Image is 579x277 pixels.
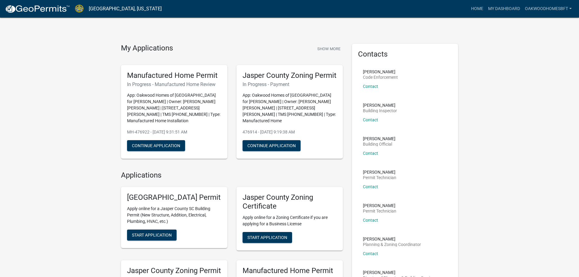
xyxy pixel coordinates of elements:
[121,44,173,53] h4: My Applications
[358,50,452,59] h5: Contacts
[243,193,337,211] h5: Jasper County Zoning Certificate
[127,230,177,241] button: Start Application
[127,266,221,275] h5: Jasper County Zoning Permit
[127,140,185,151] button: Continue Application
[363,184,378,189] a: Contact
[363,70,398,74] p: [PERSON_NAME]
[363,203,396,208] p: [PERSON_NAME]
[315,44,343,54] button: Show More
[363,103,397,107] p: [PERSON_NAME]
[363,270,436,275] p: [PERSON_NAME]
[363,170,396,174] p: [PERSON_NAME]
[127,81,221,87] h6: In Progress - Manufactured Home Review
[363,209,396,213] p: Permit Technician
[363,84,378,89] a: Contact
[363,218,378,223] a: Contact
[121,171,343,180] h4: Applications
[243,214,337,227] p: Apply online for a Zoning Certificate if you are applying for a Business License
[243,92,337,124] p: App: Oakwood Homes of [GEOGRAPHIC_DATA] for [PERSON_NAME] | Owner: [PERSON_NAME] [PERSON_NAME] | ...
[363,109,397,113] p: Building Inspector
[363,237,421,241] p: [PERSON_NAME]
[363,242,421,247] p: Planning & Zoning Coordinator
[132,233,172,237] span: Start Application
[363,175,396,180] p: Permit Technician
[469,3,486,15] a: Home
[127,92,221,124] p: App: Oakwood Homes of [GEOGRAPHIC_DATA] for [PERSON_NAME] | Owner: [PERSON_NAME] [PERSON_NAME] | ...
[75,5,84,13] img: Jasper County, South Carolina
[363,151,378,156] a: Contact
[486,3,522,15] a: My Dashboard
[243,81,337,87] h6: In Progress - Payment
[127,193,221,202] h5: [GEOGRAPHIC_DATA] Permit
[363,142,395,146] p: Building Official
[243,129,337,135] p: 476914 - [DATE] 9:19:38 AM
[243,232,292,243] button: Start Application
[243,266,337,275] h5: Manufactured Home Permit
[243,140,301,151] button: Continue Application
[127,71,221,80] h5: Manufactured Home Permit
[363,117,378,122] a: Contact
[247,235,287,240] span: Start Application
[127,206,221,225] p: Apply online for a Jasper County SC Building Permit (New Structure, Addition, Electrical, Plumbin...
[243,71,337,80] h5: Jasper County Zoning Permit
[363,137,395,141] p: [PERSON_NAME]
[363,75,398,79] p: Code Enforcement
[363,251,378,256] a: Contact
[89,4,162,14] a: [GEOGRAPHIC_DATA], [US_STATE]
[522,3,574,15] a: OakwoodHomesBft
[127,129,221,135] p: MH-476922 - [DATE] 9:31:51 AM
